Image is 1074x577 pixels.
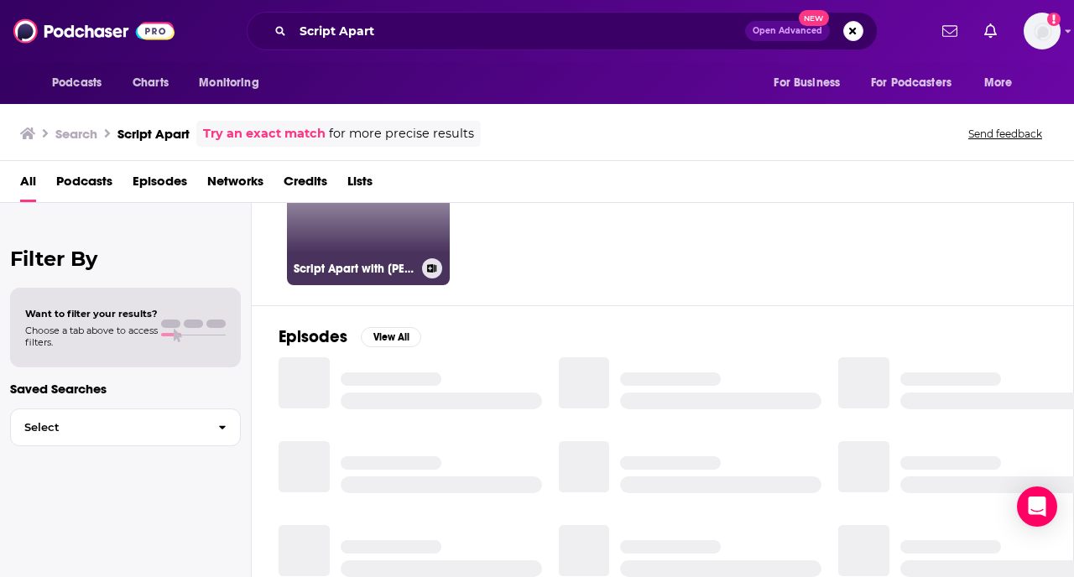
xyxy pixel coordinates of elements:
[799,10,829,26] span: New
[133,168,187,202] a: Episodes
[972,67,1034,99] button: open menu
[10,408,241,446] button: Select
[762,67,861,99] button: open menu
[203,124,326,143] a: Try an exact match
[871,71,951,95] span: For Podcasters
[117,126,190,142] h3: Script Apart
[978,17,1004,45] a: Show notifications dropdown
[1024,13,1061,49] img: User Profile
[10,381,241,397] p: Saved Searches
[1017,486,1057,527] div: Open Intercom Messenger
[284,168,327,202] a: Credits
[25,325,158,348] span: Choose a tab above to access filters.
[279,326,421,347] a: EpisodesView All
[1024,13,1061,49] span: Logged in as idcontent
[55,126,97,142] h3: Search
[984,71,1013,95] span: More
[963,127,1047,141] button: Send feedback
[11,422,205,433] span: Select
[199,71,258,95] span: Monitoring
[25,308,158,320] span: Want to filter your results?
[329,124,474,143] span: for more precise results
[10,247,241,271] h2: Filter By
[860,67,976,99] button: open menu
[133,71,169,95] span: Charts
[294,262,415,276] h3: Script Apart with [PERSON_NAME]
[207,168,263,202] a: Networks
[40,67,123,99] button: open menu
[347,168,373,202] a: Lists
[774,71,840,95] span: For Business
[1047,13,1061,26] svg: Add a profile image
[936,17,964,45] a: Show notifications dropdown
[745,21,830,41] button: Open AdvancedNew
[279,326,347,347] h2: Episodes
[293,18,745,44] input: Search podcasts, credits, & more...
[56,168,112,202] a: Podcasts
[20,168,36,202] a: All
[1024,13,1061,49] button: Show profile menu
[122,67,179,99] a: Charts
[287,122,450,285] a: 65Script Apart with [PERSON_NAME]
[13,15,175,47] img: Podchaser - Follow, Share and Rate Podcasts
[52,71,102,95] span: Podcasts
[456,122,619,285] a: 5
[753,27,822,35] span: Open Advanced
[625,122,788,285] a: 20
[187,67,280,99] button: open menu
[361,327,421,347] button: View All
[247,12,878,50] div: Search podcasts, credits, & more...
